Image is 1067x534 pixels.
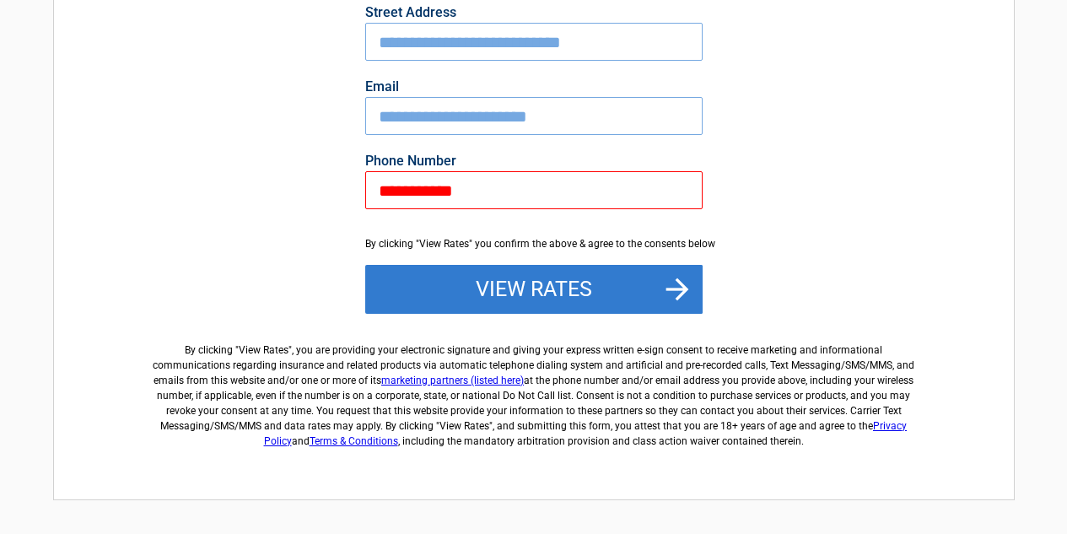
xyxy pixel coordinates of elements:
[264,420,908,447] a: Privacy Policy
[239,344,288,356] span: View Rates
[365,154,703,168] label: Phone Number
[310,435,398,447] a: Terms & Conditions
[365,236,703,251] div: By clicking "View Rates" you confirm the above & agree to the consents below
[381,375,524,386] a: marketing partners (listed here)
[365,265,703,314] button: View Rates
[147,329,921,449] label: By clicking " ", you are providing your electronic signature and giving your express written e-si...
[365,6,703,19] label: Street Address
[365,80,703,94] label: Email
